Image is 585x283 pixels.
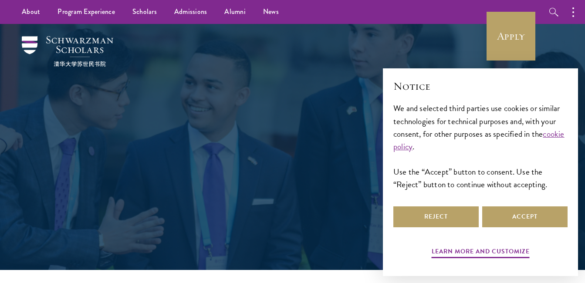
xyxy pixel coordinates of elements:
button: Reject [393,206,479,227]
button: Learn more and customize [432,246,530,259]
a: Apply [487,12,535,61]
a: cookie policy [393,128,565,153]
div: We and selected third parties use cookies or similar technologies for technical purposes and, wit... [393,102,568,190]
img: Schwarzman Scholars [22,36,113,67]
button: Accept [482,206,568,227]
h2: Notice [393,79,568,94]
